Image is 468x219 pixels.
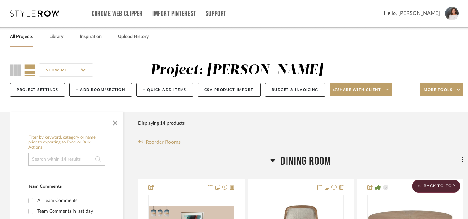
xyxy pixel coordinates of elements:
button: Share with client [330,83,393,96]
button: Project Settings [10,83,65,97]
a: Library [49,33,63,41]
a: Support [206,11,226,17]
scroll-to-top-button: BACK TO TOP [412,180,460,193]
span: Share with client [333,87,381,97]
button: Budget & Invoicing [265,83,325,97]
a: All Projects [10,33,33,41]
a: Inspiration [80,33,102,41]
a: Import Pinterest [152,11,196,17]
span: Hello, [PERSON_NAME] [384,10,440,17]
span: More tools [424,87,452,97]
a: Upload History [118,33,149,41]
button: CSV Product Import [198,83,261,97]
button: + Quick Add Items [136,83,193,97]
div: Team Comments in last day [37,206,100,217]
h6: Filter by keyword, category or name prior to exporting to Excel or Bulk Actions [28,135,105,150]
button: + Add Room/Section [69,83,132,97]
button: Reorder Rooms [138,138,181,146]
span: Reorder Rooms [146,138,181,146]
span: Dining Room [280,154,331,168]
button: More tools [420,83,463,96]
button: Close [109,115,122,128]
div: Displaying 14 products [138,117,185,130]
span: Team Comments [28,184,62,189]
img: avatar [445,7,459,20]
div: All Team Comments [37,195,100,206]
div: Project: [PERSON_NAME] [150,63,323,77]
a: Chrome Web Clipper [92,11,143,17]
input: Search within 14 results [28,153,105,166]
